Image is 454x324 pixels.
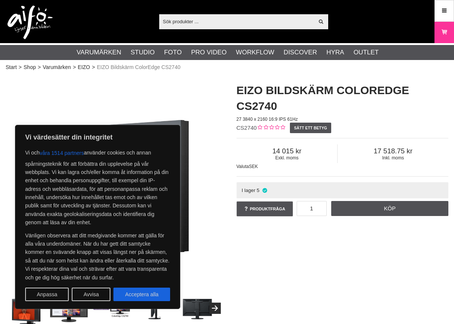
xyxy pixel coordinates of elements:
[25,231,170,282] p: Vänligen observera att ditt medgivande kommer att gälla för alla våra underdomäner. När du har ge...
[191,48,226,57] a: Pro Video
[237,164,249,169] span: Valuta
[338,155,448,160] span: Inkl. moms
[241,187,255,193] span: I lager
[353,48,379,57] a: Outlet
[38,63,41,71] span: >
[6,75,218,287] img: EIZO 27 Monitor ColorEdge CS2740
[237,155,338,160] span: Exkl. moms
[43,63,71,71] a: Varumärken
[19,63,22,71] span: >
[210,303,221,314] button: Next
[73,63,76,71] span: >
[15,125,180,309] div: Vi värdesätter din integritet
[338,147,448,155] span: 17 518.75
[326,48,344,57] a: Hyra
[40,146,84,160] button: våra 1514 partners
[237,201,293,216] a: Produktfråga
[284,48,317,57] a: Discover
[6,63,17,71] a: Start
[72,288,110,301] button: Avvisa
[131,48,155,57] a: Studio
[92,63,95,71] span: >
[257,124,285,132] div: Kundbetyg: 0
[249,164,258,169] span: SEK
[331,201,448,216] a: Köp
[113,288,170,301] button: Acceptera alla
[159,16,314,27] input: Sök produkter ...
[237,82,449,114] h1: EIZO Bildskärm ColorEdge CS2740
[78,63,90,71] a: EIZO
[25,133,170,142] p: Vi värdesätter din integritet
[290,123,332,133] a: Sätt ett betyg
[8,6,53,39] img: logo.png
[257,187,259,193] span: 5
[261,187,268,193] i: I lager
[237,117,298,122] span: 27 3840 x 2160 16:9 IPS 61Hz
[237,124,257,131] span: CS2740
[25,146,170,227] p: Vi och använder cookies och annan spårningsteknik för att förbättra din upplevelse på vår webbpla...
[237,147,338,155] span: 14 015
[77,48,121,57] a: Varumärken
[24,63,36,71] a: Shop
[236,48,274,57] a: Workflow
[25,288,69,301] button: Anpassa
[164,48,182,57] a: Foto
[97,63,181,71] span: EIZO Bildskärm ColorEdge CS2740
